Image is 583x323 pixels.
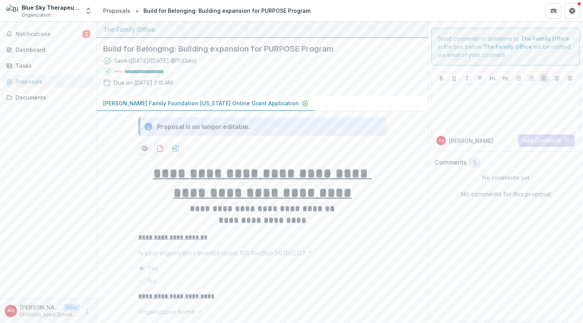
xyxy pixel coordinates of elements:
[83,30,90,38] span: 2
[521,35,569,42] strong: The Family Office
[435,174,577,182] p: No comments yet
[157,122,250,131] div: Proposal is no longer editable.
[7,308,15,313] div: Amy Gayhart
[114,69,122,74] p: 100 %
[22,12,51,19] span: Organization
[16,46,87,54] div: Dashboard
[527,74,536,83] button: Ordered List
[3,59,93,72] a: Tasks
[138,307,195,316] p: Organization Name
[3,75,93,88] a: Proposals
[514,74,523,83] button: Bullet List
[473,160,476,166] span: 0
[20,311,79,318] p: [PERSON_NAME][EMAIL_ADDRESS][DOMAIN_NAME]
[3,43,93,56] a: Dashboard
[100,5,314,16] nav: breadcrumb
[83,3,94,19] button: Open entity switcher
[169,142,182,155] button: download-proposal
[462,74,472,83] button: Italicize
[103,44,409,53] h2: Build for Belonging: Building expansion for PURPOSE Program
[461,189,551,199] p: No comments for this proposal
[488,74,497,83] button: Heading 1
[546,3,561,19] button: Partners
[148,276,157,285] span: No
[3,91,93,104] a: Documents
[431,28,580,65] div: Send comments or questions to in the box below. will be notified via email of your comment.
[100,5,133,16] a: Proposals
[564,3,580,19] button: Get Help
[154,142,166,155] button: download-proposal
[148,264,158,273] span: Yes
[483,43,532,50] strong: The Family Office
[16,62,87,70] div: Tasks
[16,31,83,38] span: Notifications
[501,74,510,83] button: Heading 2
[103,25,422,34] div: The Family Office
[114,79,173,87] p: Due on [DATE] 3:15 AM
[16,93,87,101] div: Documents
[450,74,459,83] button: Underline
[138,248,305,258] p: Is your organization exempt under IRS Section 501(c)(3)?
[552,74,562,83] button: Align Center
[437,74,446,83] button: Bold
[438,139,444,143] div: Amy Gayhart
[143,7,310,15] div: Build for Belonging: Building expansion for PURPOSE Program
[22,3,80,12] div: Blue Sky Therapeutic Riding And Respite
[83,306,92,316] button: More
[16,77,87,86] div: Proposals
[103,99,299,107] p: [PERSON_NAME] Family Foundation [US_STATE] Online Grant Application
[103,7,130,15] div: Proposals
[475,74,485,83] button: Strike
[114,57,197,65] div: Saved [DATE] ( [DATE] @ 11:33am )
[449,137,493,145] p: [PERSON_NAME]
[6,5,19,17] img: Blue Sky Therapeutic Riding And Respite
[138,142,151,155] button: Preview 0fe87a1f-75ed-4c35-9b86-a9870aeb15b2-0.pdf
[565,74,574,83] button: Align Right
[3,28,93,40] button: Notifications2
[20,303,60,311] p: [PERSON_NAME]
[540,74,549,83] button: Align Left
[435,159,466,166] h2: Comments
[64,304,79,311] p: User
[518,134,575,147] button: Add Comment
